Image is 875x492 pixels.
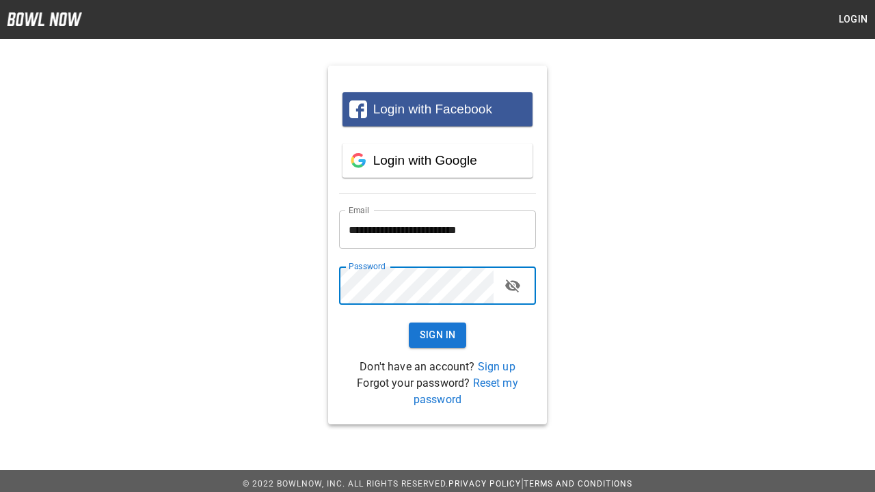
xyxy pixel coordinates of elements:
a: Terms and Conditions [524,479,632,489]
p: Don't have an account? [339,359,536,375]
p: Forgot your password? [339,375,536,408]
span: Login with Google [373,153,477,167]
span: Login with Facebook [373,102,492,116]
a: Reset my password [414,377,518,406]
button: Sign In [409,323,467,348]
button: Login [831,7,875,32]
button: toggle password visibility [499,272,526,299]
span: © 2022 BowlNow, Inc. All Rights Reserved. [243,479,448,489]
button: Login with Google [342,143,533,178]
img: logo [7,12,82,26]
a: Sign up [478,360,515,373]
a: Privacy Policy [448,479,521,489]
button: Login with Facebook [342,92,533,126]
